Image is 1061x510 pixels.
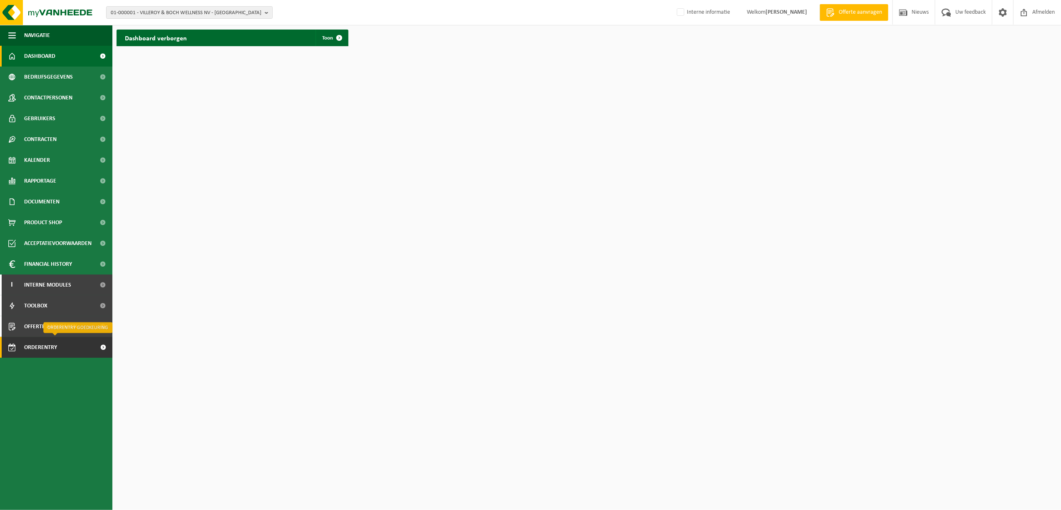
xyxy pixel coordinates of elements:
[316,30,348,46] a: Toon
[24,233,92,254] span: Acceptatievoorwaarden
[24,171,56,191] span: Rapportage
[24,191,60,212] span: Documenten
[24,212,62,233] span: Product Shop
[24,275,71,295] span: Interne modules
[24,25,50,46] span: Navigatie
[24,316,77,337] span: Offerte aanvragen
[837,8,884,17] span: Offerte aanvragen
[24,150,50,171] span: Kalender
[111,7,261,19] span: 01-000001 - VILLEROY & BOCH WELLNESS NV - [GEOGRAPHIC_DATA]
[675,6,730,19] label: Interne informatie
[765,9,807,15] strong: [PERSON_NAME]
[8,275,16,295] span: I
[24,254,72,275] span: Financial History
[820,4,888,21] a: Offerte aanvragen
[24,108,55,129] span: Gebruikers
[322,35,333,41] span: Toon
[24,295,47,316] span: Toolbox
[24,129,57,150] span: Contracten
[24,337,94,358] span: Orderentry Goedkeuring
[117,30,195,46] h2: Dashboard verborgen
[24,46,55,67] span: Dashboard
[106,6,273,19] button: 01-000001 - VILLEROY & BOCH WELLNESS NV - [GEOGRAPHIC_DATA]
[24,67,73,87] span: Bedrijfsgegevens
[24,87,72,108] span: Contactpersonen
